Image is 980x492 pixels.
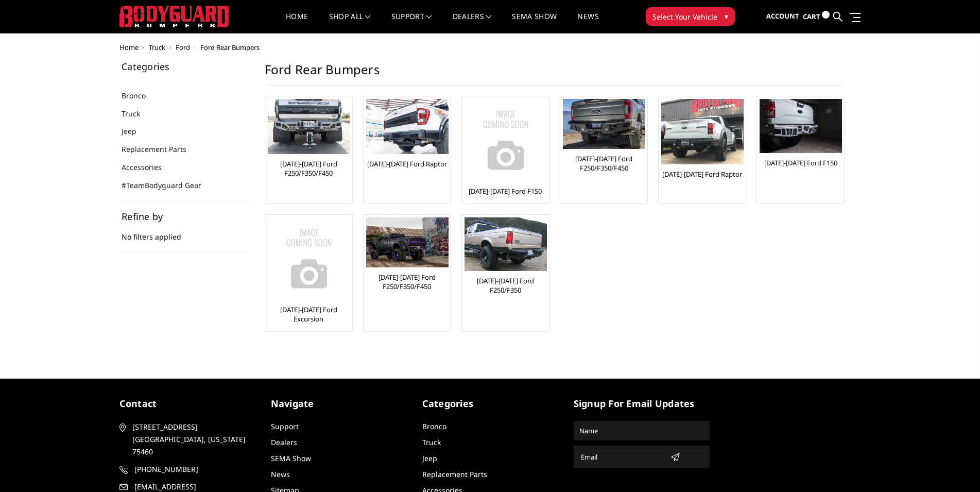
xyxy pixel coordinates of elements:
[465,99,547,181] img: No Image
[422,437,441,447] a: Truck
[646,7,735,26] button: Select Your Vehicle
[271,421,299,431] a: Support
[574,397,710,411] h5: signup for email updates
[422,469,487,479] a: Replacement Parts
[329,13,371,33] a: shop all
[563,154,645,173] a: [DATE]-[DATE] Ford F250/F350/F450
[271,453,311,463] a: SEMA Show
[577,13,598,33] a: News
[271,437,297,447] a: Dealers
[725,11,728,22] span: ▾
[512,13,557,33] a: SEMA Show
[122,180,214,191] a: #TeamBodyguard Gear
[803,3,830,31] a: Cart
[766,3,799,30] a: Account
[122,212,249,221] h5: Refine by
[268,217,350,300] img: No Image
[122,212,249,253] div: No filters applied
[122,144,199,155] a: Replacement Parts
[122,90,159,101] a: Bronco
[119,6,230,27] img: BODYGUARD BUMPERS
[391,13,432,33] a: Support
[119,397,255,411] h5: contact
[422,397,558,411] h5: Categories
[271,397,407,411] h5: Navigate
[286,13,308,33] a: Home
[119,43,139,52] a: Home
[176,43,190,52] a: Ford
[465,99,546,181] a: No Image
[575,422,708,439] input: Name
[764,158,837,167] a: [DATE]-[DATE] Ford F150
[122,108,153,119] a: Truck
[422,453,437,463] a: Jeep
[652,11,717,22] span: Select Your Vehicle
[119,463,255,476] a: [PHONE_NUMBER]
[366,273,448,291] a: [DATE]-[DATE] Ford F250/F350/F450
[465,276,546,295] a: [DATE]-[DATE] Ford F250/F350
[132,421,252,458] span: [STREET_ADDRESS] [GEOGRAPHIC_DATA], [US_STATE] 75460
[268,159,350,178] a: [DATE]-[DATE] Ford F250/F350/F450
[662,169,742,179] a: [DATE]-[DATE] Ford Raptor
[122,62,249,71] h5: Categories
[268,305,350,324] a: [DATE]-[DATE] Ford Excursion
[367,159,447,168] a: [DATE]-[DATE] Ford Raptor
[122,126,149,137] a: Jeep
[453,13,492,33] a: Dealers
[469,186,542,196] a: [DATE]-[DATE] Ford F150
[149,43,165,52] a: Truck
[803,12,820,21] span: Cart
[577,449,666,465] input: Email
[271,469,290,479] a: News
[122,162,175,173] a: Accessories
[134,463,254,476] span: [PHONE_NUMBER]
[766,11,799,21] span: Account
[200,43,260,52] span: Ford Rear Bumpers
[265,62,844,86] h1: Ford Rear Bumpers
[422,421,446,431] a: Bronco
